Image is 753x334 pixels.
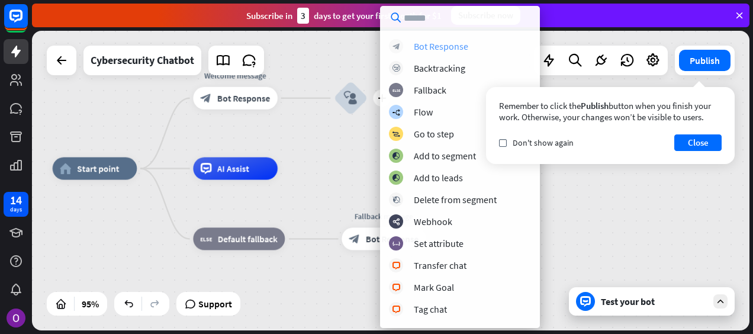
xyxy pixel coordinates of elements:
i: builder_tree [392,108,400,116]
div: Webhook [414,216,452,227]
button: Open LiveChat chat widget [9,5,45,40]
span: Bot Response [217,92,270,104]
div: Set attribute [414,237,464,249]
span: AI Assist [217,163,249,174]
div: Mark Goal [414,281,454,293]
div: Subscribe in days to get your first month for $1 [246,8,442,24]
i: block_livechat [392,306,401,313]
div: Test your bot [601,296,707,307]
span: Bot Response [366,233,419,245]
div: Fallback [414,84,446,96]
div: Flow [414,106,433,118]
i: block_goto [392,130,400,138]
div: Add to leads [414,172,463,184]
div: Delete from segment [414,194,497,205]
i: block_add_to_segment [392,174,400,182]
div: Remember to click the button when you finish your work. Otherwise, your changes won’t be visible ... [499,100,722,123]
i: home_2 [60,163,72,174]
i: block_set_attribute [392,240,400,248]
span: Don't show again [513,137,574,148]
div: Fallback message [333,211,435,222]
i: block_bot_response [349,233,361,245]
button: Close [674,134,722,151]
i: webhooks [392,218,400,226]
i: block_bot_response [392,43,400,50]
div: 3 [297,8,309,24]
div: 95% [78,294,102,313]
div: days [10,205,22,214]
i: block_livechat [392,284,401,291]
span: Publish [581,100,609,111]
i: block_user_input [344,91,358,105]
i: block_backtracking [392,65,400,72]
span: Start point [78,163,120,174]
div: Backtracking [414,62,465,74]
div: 14 [10,195,22,205]
span: Default fallback [218,233,278,245]
div: Welcome message [185,70,286,81]
button: Publish [679,50,731,71]
i: block_bot_response [201,92,212,104]
div: Tag chat [414,303,447,315]
div: Transfer chat [414,259,466,271]
div: Cybersecurity Chatbot [91,46,194,75]
div: Add to segment [414,150,476,162]
i: block_fallback [392,86,400,94]
div: Bot Response [414,40,468,52]
a: 14 days [4,192,28,217]
i: block_livechat [392,262,401,269]
i: block_add_to_segment [392,152,400,160]
i: plus [378,94,386,102]
i: block_delete_from_segment [392,196,400,204]
span: Support [198,294,232,313]
div: Go to step [414,128,454,140]
i: block_fallback [201,233,213,245]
